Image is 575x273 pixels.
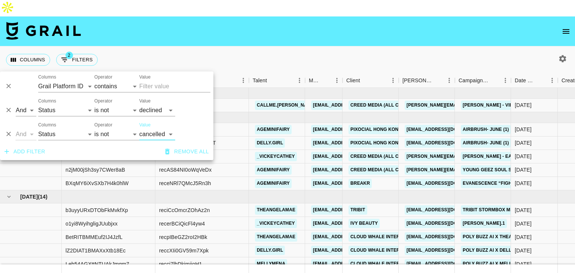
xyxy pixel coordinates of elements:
div: recerBCiQicFl4yw4 [159,220,205,227]
button: hide children [4,191,14,202]
div: 23/05/2025 [515,101,532,109]
a: _vickeycathey [255,219,297,228]
a: [EMAIL_ADDRESS][DOMAIN_NAME] [311,101,395,110]
div: 10/07/2025 [515,247,532,254]
a: Evanescence “Fight Like A Girl" [461,179,547,188]
div: [PERSON_NAME] [402,73,433,88]
a: ageminifairy [255,179,292,188]
label: Operator [94,122,112,128]
div: 10/07/2025 [515,233,532,241]
a: Creed Media (All Campaigns) [349,101,426,110]
div: reciCcOmcrZOhAz2n [159,206,210,214]
label: Value [139,98,150,104]
a: [EMAIL_ADDRESS][DOMAIN_NAME] [311,179,395,188]
a: [EMAIL_ADDRESS][DOMAIN_NAME] [311,205,395,215]
div: Talent [253,73,267,88]
div: b3uyyURxDTObFkMvkfXp [66,206,128,214]
a: [EMAIL_ADDRESS][DOMAIN_NAME] [405,205,489,215]
button: Sort [536,75,547,86]
a: [PERSON_NAME] - Easy Lover [461,152,536,161]
a: Pixocial Hong Kong Limited [349,125,423,134]
a: callme.[PERSON_NAME] [255,101,317,110]
div: Client [343,73,399,88]
button: Delete [3,81,14,92]
div: n2jM00jSh3sy7CWer8aB [66,166,125,174]
a: _vickeycathey [255,152,297,161]
div: Manager [309,73,321,88]
div: Date Created [515,73,536,88]
button: Add filter [1,145,48,159]
button: Sort [489,75,500,86]
a: Breakr [349,179,372,188]
a: Tribit [349,205,367,215]
button: Sort [321,75,331,86]
a: [PERSON_NAME].1 [461,219,507,228]
a: Creed Media (All Campaigns) [349,165,426,175]
button: Show filters [56,54,98,66]
a: ageminifairy [255,165,292,175]
div: 28/06/2025 [515,166,532,174]
div: Manager [305,73,343,88]
button: Remove all [162,145,212,159]
div: 10/07/2025 [515,260,532,268]
button: Select columns [6,54,50,66]
button: Sort [433,75,444,86]
div: Booker [399,73,455,88]
a: [PERSON_NAME][EMAIL_ADDRESS][DOMAIN_NAME] [405,152,527,161]
select: Logic operator [16,104,36,116]
button: Menu [444,75,455,86]
a: delly.girl [255,246,285,255]
div: reccXIi0GV59m7Xpk [159,247,209,254]
button: Menu [331,75,343,86]
button: open drawer [559,24,574,39]
div: 19/06/2025 [515,180,532,187]
div: recpIBeGZ2roI2HBk [159,233,207,241]
button: Delete [3,105,14,116]
span: [DATE] [20,193,38,200]
a: Airbrush- June (1) [461,125,511,134]
span: 2 [66,52,73,59]
a: [EMAIL_ADDRESS][DOMAIN_NAME] [311,232,395,242]
a: [EMAIL_ADDRESS][DOMAIN_NAME] [311,152,395,161]
a: Cloud Whale Interactive Technology LLC [349,246,462,255]
button: Menu [500,75,511,86]
div: BetRITBMMEuf2IJ4JzfL [66,233,122,241]
a: Poly buzz ai X Delly.girl [461,246,528,255]
button: Menu [294,75,305,86]
label: Value [139,74,150,80]
div: o1yi8WyihgligJUubjxx [66,220,118,227]
a: theangelamae [255,232,297,242]
button: Menu [547,75,558,86]
div: receNRl7QMcJ5Rn3h [159,180,211,187]
div: 22/07/2025 [515,206,532,214]
div: recci7lhDkjmijoH1 [159,260,202,268]
label: Value [139,122,150,128]
a: [EMAIL_ADDRESS][DOMAIN_NAME] [405,259,489,269]
select: Logic operator [16,128,36,140]
a: [EMAIL_ADDRESS][DOMAIN_NAME] [311,259,395,269]
a: [PERSON_NAME][EMAIL_ADDRESS][DOMAIN_NAME] [405,101,527,110]
div: 25/06/2025 [515,220,532,227]
a: [EMAIL_ADDRESS][DOMAIN_NAME] [311,125,395,134]
a: [EMAIL_ADDRESS][DOMAIN_NAME] [311,246,395,255]
a: [PERSON_NAME] - Video Games [461,101,539,110]
div: BXqMY6iXvSXb7H4k0hlW [66,180,129,187]
a: mellymena [255,259,287,269]
button: Sort [267,75,277,86]
a: Cloud Whale Interactive Technology LLC [349,259,462,269]
div: Client [346,73,360,88]
a: [EMAIL_ADDRESS][DOMAIN_NAME] [311,138,395,148]
div: lZ2DIAT1BMAXxXtb18Ec [66,247,126,254]
div: Leh54AGXttNTUAkJmgm7 [66,260,129,268]
div: Campaign (Type) [459,73,489,88]
a: ageminifairy [255,125,292,134]
a: delly.girl [255,138,285,148]
button: Menu [387,75,399,86]
a: Ivy Beauty [349,219,380,228]
label: Operator [94,98,112,104]
label: Columns [38,98,56,104]
div: Airtable ID [155,73,249,88]
a: [PERSON_NAME][EMAIL_ADDRESS][DOMAIN_NAME] [405,165,527,175]
button: Delete [3,129,14,140]
div: Date Created [511,73,558,88]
